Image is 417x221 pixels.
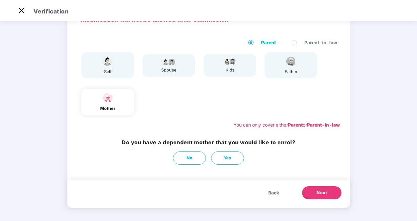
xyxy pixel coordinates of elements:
[161,67,177,73] div: spouse
[302,39,340,46] span: Parent-in-law
[99,105,116,112] div: mother
[222,57,238,65] img: svg+xml;base64,PHN2ZyB4bWxucz0iaHR0cDovL3d3dy53My5vcmcvMjAwMC9zdmciIHdpZHRoPSI3OS4wMzciIGhlaWdodD...
[258,39,278,46] span: Parent
[173,151,206,165] button: No
[262,186,286,199] button: Back
[302,186,341,199] button: Next
[307,122,340,128] b: Parent-in-law
[99,92,116,104] img: svg+xml;base64,PHN2ZyB4bWxucz0iaHR0cDovL3d3dy53My5vcmcvMjAwMC9zdmciIHdpZHRoPSI1NCIgaGVpZ2h0PSIzOC...
[317,190,327,196] span: Next
[288,122,303,128] b: Parent
[283,55,299,67] img: svg+xml;base64,PHN2ZyBpZD0iRmF0aGVyX2ljb24iIHhtbG5zPSJodHRwOi8vd3d3LnczLm9yZy8yMDAwL3N2ZyIgeG1sbn...
[222,67,238,73] div: kids
[122,138,295,147] h3: Do you have a dependent mother that you would like to enrol?
[99,55,116,67] img: svg+xml;base64,PHN2ZyBpZD0iU3BvdXNlX2ljb24iIHhtbG5zPSJodHRwOi8vd3d3LnczLm9yZy8yMDAwL3N2ZyIgd2lkdG...
[161,57,177,65] img: svg+xml;base64,PHN2ZyB4bWxucz0iaHR0cDovL3d3dy53My5vcmcvMjAwMC9zdmciIHdpZHRoPSI5Ny44OTciIGhlaWdodD...
[99,69,116,75] div: self
[187,155,193,161] span: No
[283,69,299,75] div: father
[233,121,340,129] div: You can only cover either or
[268,189,279,196] span: Back
[211,151,244,165] button: Yes
[224,155,231,161] span: Yes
